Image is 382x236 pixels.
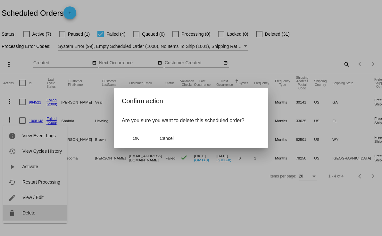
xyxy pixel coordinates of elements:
[160,136,174,141] span: Cancel
[133,136,139,141] span: OK
[122,118,260,123] p: Are you sure you want to delete this scheduled order?
[153,132,181,144] button: Close dialog
[122,132,150,144] button: Close dialog
[122,96,260,106] h2: Confirm action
